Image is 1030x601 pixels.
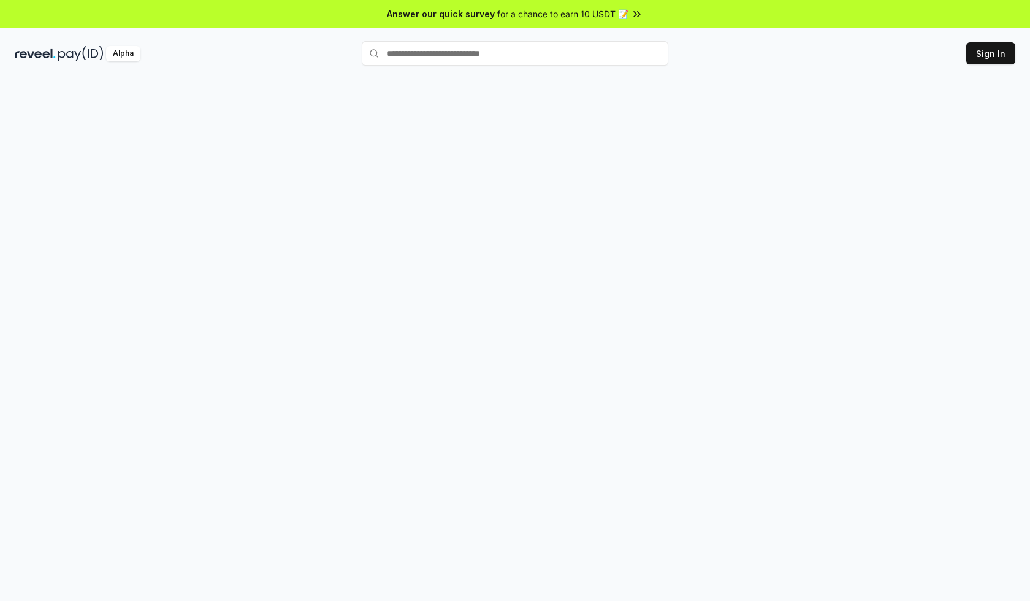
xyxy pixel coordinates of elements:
[387,7,495,20] span: Answer our quick survey
[497,7,628,20] span: for a chance to earn 10 USDT 📝
[58,46,104,61] img: pay_id
[15,46,56,61] img: reveel_dark
[966,42,1015,64] button: Sign In
[106,46,140,61] div: Alpha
